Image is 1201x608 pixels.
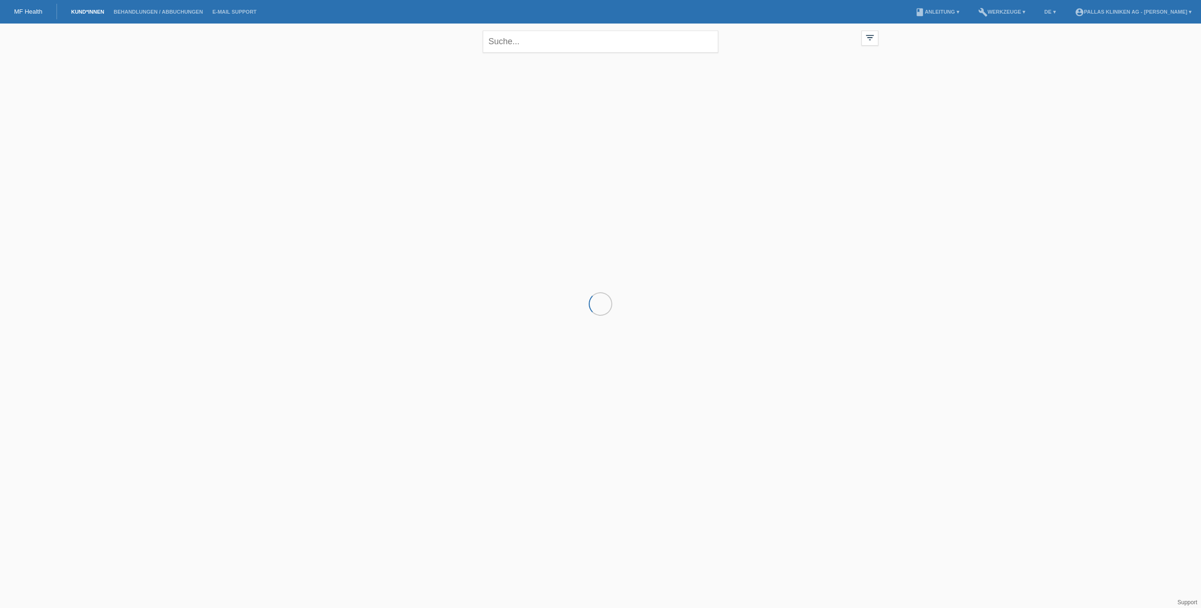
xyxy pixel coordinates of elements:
[910,9,964,15] a: bookAnleitung ▾
[865,32,875,43] i: filter_list
[109,9,208,15] a: Behandlungen / Abbuchungen
[66,9,109,15] a: Kund*innen
[1070,9,1196,15] a: account_circlePallas Kliniken AG - [PERSON_NAME] ▾
[483,31,718,53] input: Suche...
[208,9,261,15] a: E-Mail Support
[1075,8,1084,17] i: account_circle
[974,9,1031,15] a: buildWerkzeuge ▾
[1039,9,1060,15] a: DE ▾
[1177,599,1197,606] a: Support
[915,8,925,17] i: book
[978,8,988,17] i: build
[14,8,42,15] a: MF Health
